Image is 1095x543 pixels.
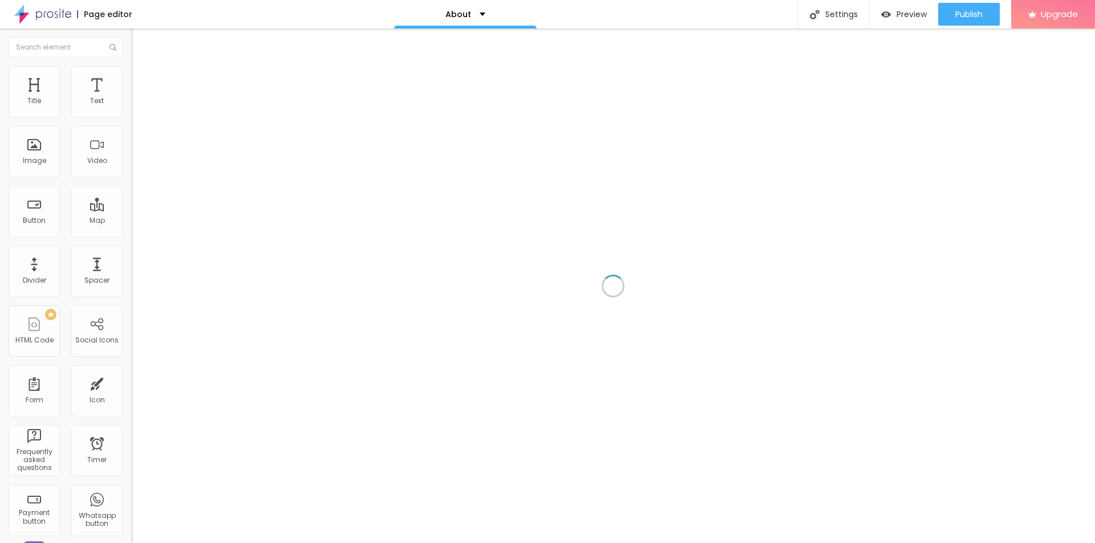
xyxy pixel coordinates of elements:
div: Title [27,97,41,105]
p: About [445,10,471,18]
span: Publish [955,10,983,19]
button: Preview [870,3,938,26]
div: Video [87,157,107,165]
div: Map [90,217,105,224]
input: Search element [9,37,123,58]
span: Preview [897,10,927,19]
div: Form [26,396,43,404]
img: view-1.svg [881,10,891,19]
div: Frequently asked questions [11,448,56,472]
div: Timer [87,456,107,464]
div: Page editor [77,10,132,18]
div: Icon [90,396,105,404]
div: Spacer [84,276,109,284]
div: Payment button [11,509,56,525]
div: Text [90,97,104,105]
div: Image [23,157,46,165]
div: Whatsapp button [74,512,119,528]
span: Upgrade [1041,9,1078,19]
button: Publish [938,3,1000,26]
img: Icone [810,10,820,19]
div: HTML Code [15,336,54,344]
img: Icone [109,44,116,51]
div: Social Icons [75,336,119,344]
div: Button [23,217,46,224]
div: Divider [23,276,46,284]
